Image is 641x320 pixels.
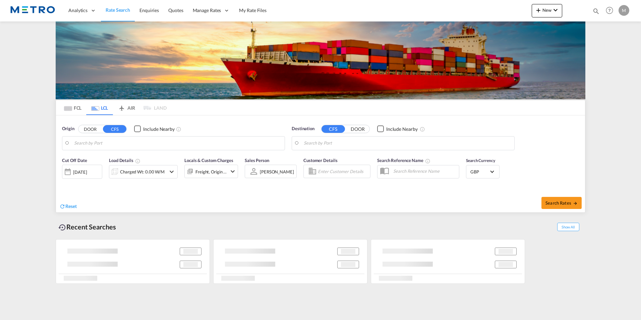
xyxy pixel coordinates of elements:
[103,125,126,133] button: CFS
[74,138,281,148] input: Search by Port
[322,125,345,133] button: CFS
[59,100,167,115] md-pagination-wrapper: Use the left and right arrow keys to navigate between tabs
[545,200,578,206] span: Search Rates
[470,167,496,176] md-select: Select Currency: £ GBPUnited Kingdom Pound
[619,5,629,16] div: M
[239,7,267,13] span: My Rate Files
[470,169,489,175] span: GBP
[109,165,178,178] div: Charged Wt: 0.00 W/Micon-chevron-down
[292,125,314,132] span: Destination
[78,125,102,133] button: DOOR
[604,5,615,16] span: Help
[195,167,227,176] div: Freight Origin Destination
[259,167,295,176] md-select: Sales Person: Marcel Thomas
[143,126,175,132] div: Include Nearby
[245,158,269,163] span: Sales Person
[106,7,130,13] span: Rate Search
[62,165,102,179] div: [DATE]
[168,7,183,13] span: Quotes
[10,3,55,18] img: 25181f208a6c11efa6aa1bf80d4cef53.png
[120,167,165,176] div: Charged Wt: 0.00 W/M
[466,158,495,163] span: Search Currency
[59,203,65,209] md-icon: icon-refresh
[377,158,430,163] span: Search Reference Name
[118,104,126,109] md-icon: icon-airplane
[592,7,600,17] div: icon-magnify
[59,203,77,210] div: icon-refreshReset
[65,203,77,209] span: Reset
[184,165,238,178] div: Freight Origin Destinationicon-chevron-down
[425,158,430,164] md-icon: Your search will be saved by the below given name
[420,126,425,132] md-icon: Unchecked: Ignores neighbouring ports when fetching rates.Checked : Includes neighbouring ports w...
[113,100,140,115] md-tab-item: AIR
[534,7,560,13] span: New
[592,7,600,15] md-icon: icon-magnify
[534,6,542,14] md-icon: icon-plus 400-fg
[377,125,418,132] md-checkbox: Checkbox No Ink
[62,178,67,187] md-datepicker: Select
[176,126,181,132] md-icon: Unchecked: Ignores neighbouring ports when fetching rates.Checked : Includes neighbouring ports w...
[229,167,237,175] md-icon: icon-chevron-down
[551,6,560,14] md-icon: icon-chevron-down
[346,125,369,133] button: DOOR
[390,166,459,176] input: Search Reference Name
[134,125,175,132] md-checkbox: Checkbox No Ink
[135,158,140,164] md-icon: Chargeable Weight
[303,158,337,163] span: Customer Details
[58,223,66,231] md-icon: icon-backup-restore
[386,126,418,132] div: Include Nearby
[168,168,176,176] md-icon: icon-chevron-down
[73,169,87,175] div: [DATE]
[56,21,585,99] img: LCL+%26+FCL+BACKGROUND.png
[541,197,582,209] button: Search Ratesicon-arrow-right
[56,219,119,234] div: Recent Searches
[68,7,88,14] span: Analytics
[62,158,87,163] span: Cut Off Date
[62,125,74,132] span: Origin
[184,158,233,163] span: Locals & Custom Charges
[86,100,113,115] md-tab-item: LCL
[109,158,140,163] span: Load Details
[139,7,159,13] span: Enquiries
[260,169,294,174] div: [PERSON_NAME]
[304,138,511,148] input: Search by Port
[573,201,578,206] md-icon: icon-arrow-right
[557,223,579,231] span: Show All
[56,115,585,212] div: Origin DOOR CFS Checkbox No InkUnchecked: Ignores neighbouring ports when fetching rates.Checked ...
[193,7,221,14] span: Manage Rates
[532,4,562,17] button: icon-plus 400-fgNewicon-chevron-down
[318,166,368,176] input: Enter Customer Details
[604,5,619,17] div: Help
[59,100,86,115] md-tab-item: FCL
